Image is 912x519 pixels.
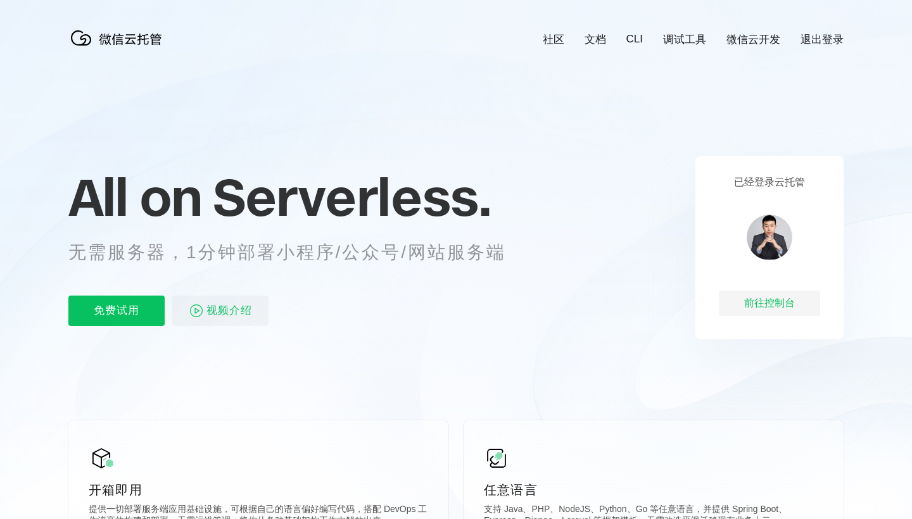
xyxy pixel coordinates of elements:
[543,32,564,47] a: 社区
[585,32,606,47] a: 文档
[801,32,844,47] a: 退出登录
[206,296,252,326] span: 视频介绍
[726,32,780,47] a: 微信云开发
[68,42,170,53] a: 微信云托管
[734,176,805,189] p: 已经登录云托管
[663,32,706,47] a: 调试工具
[719,291,820,316] div: 前往控制台
[89,481,428,499] p: 开箱即用
[68,240,529,265] p: 无需服务器，1分钟部署小程序/公众号/网站服务端
[68,296,165,326] p: 免费试用
[213,165,491,228] span: Serverless.
[68,165,201,228] span: All on
[189,303,204,318] img: video_play.svg
[484,481,823,499] p: 任意语言
[68,25,170,51] img: 微信云托管
[626,33,643,46] a: CLI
